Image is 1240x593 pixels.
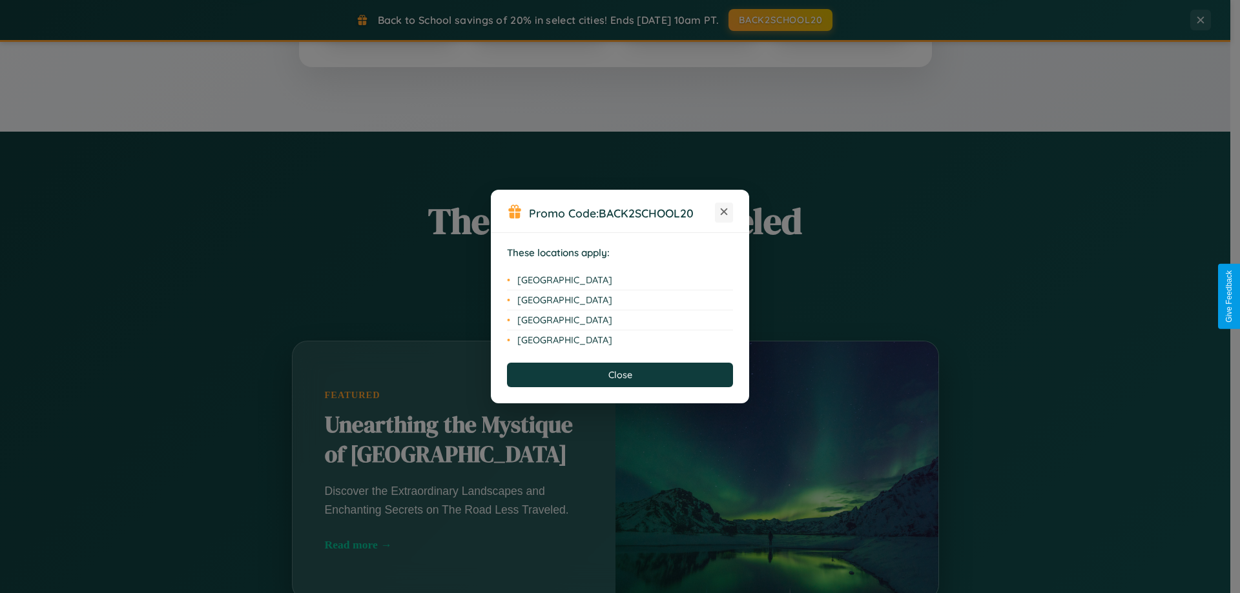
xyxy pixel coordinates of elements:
li: [GEOGRAPHIC_DATA] [507,310,733,330]
li: [GEOGRAPHIC_DATA] [507,290,733,310]
h3: Promo Code: [529,206,715,220]
div: Give Feedback [1224,270,1234,323]
strong: These locations apply: [507,246,610,259]
b: BACK2SCHOOL20 [599,206,694,220]
li: [GEOGRAPHIC_DATA] [507,330,733,350]
button: Close [507,363,733,387]
li: [GEOGRAPHIC_DATA] [507,270,733,290]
